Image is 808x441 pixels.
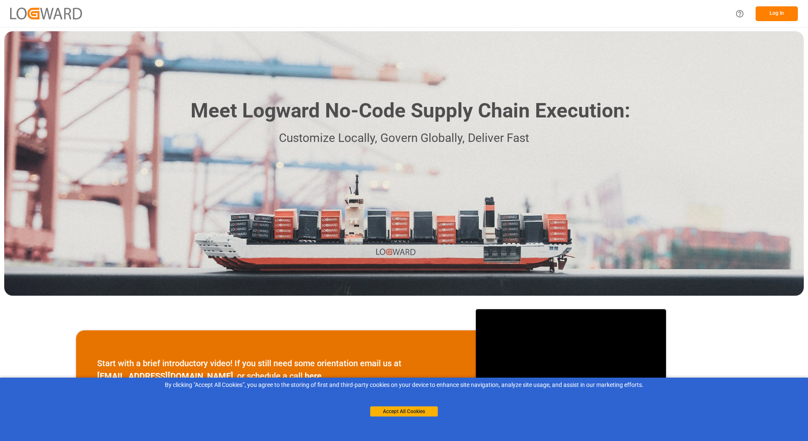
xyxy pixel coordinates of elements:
img: Logward_new_orange.png [10,8,82,19]
button: Log In [756,6,798,21]
a: [EMAIL_ADDRESS][DOMAIN_NAME] [97,371,233,381]
a: here [305,371,322,381]
p: Start with a brief introductory video! If you still need some orientation email us at , or schedu... [97,357,455,382]
button: Accept All Cookies [370,406,438,416]
p: Customize Locally, Govern Globally, Deliver Fast [178,129,630,148]
h1: Meet Logward No-Code Supply Chain Execution: [191,96,630,126]
button: Help Center [730,4,749,23]
div: By clicking "Accept All Cookies”, you agree to the storing of first and third-party cookies on yo... [6,381,802,389]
